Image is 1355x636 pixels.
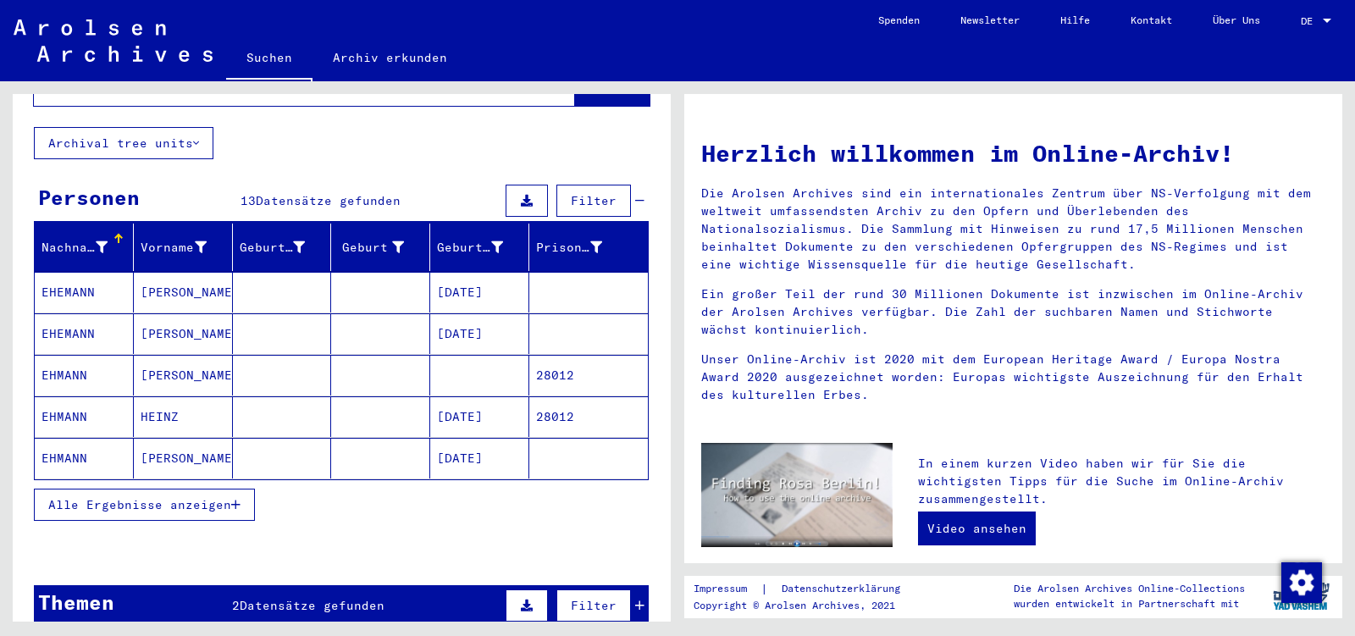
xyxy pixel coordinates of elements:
mat-cell: EHEMANN [35,272,134,312]
div: Geburtsname [240,234,331,261]
mat-cell: EHMANN [35,438,134,478]
img: Arolsen_neg.svg [14,19,213,62]
p: Unser Online-Archiv ist 2020 mit dem European Heritage Award / Europa Nostra Award 2020 ausgezeic... [701,351,1325,404]
div: Vorname [141,234,232,261]
div: Geburtsdatum [437,234,528,261]
div: Geburt‏ [338,239,404,257]
img: Zustimmung ändern [1281,562,1322,603]
div: Nachname [41,239,108,257]
mat-cell: [DATE] [430,396,529,437]
mat-header-cell: Vorname [134,224,233,271]
button: Alle Ergebnisse anzeigen [34,489,255,521]
button: Archival tree units [34,127,213,159]
mat-header-cell: Geburtsname [233,224,332,271]
div: Prisoner # [536,234,628,261]
img: video.jpg [701,443,893,547]
button: Filter [556,589,631,622]
img: yv_logo.png [1269,575,1333,617]
mat-header-cell: Nachname [35,224,134,271]
mat-cell: [PERSON_NAME] [134,438,233,478]
mat-cell: EHMANN [35,355,134,395]
a: Impressum [694,580,760,598]
span: 2 [232,598,240,613]
span: Datensätze gefunden [256,193,401,208]
mat-cell: [DATE] [430,272,529,312]
div: Vorname [141,239,207,257]
p: In einem kurzen Video haben wir für Sie die wichtigsten Tipps für die Suche im Online-Archiv zusa... [918,455,1325,508]
mat-cell: HEINZ [134,396,233,437]
div: Nachname [41,234,133,261]
mat-cell: [PERSON_NAME] [134,313,233,354]
h1: Herzlich willkommen im Online-Archiv! [701,135,1325,171]
div: Geburtsdatum [437,239,503,257]
mat-header-cell: Geburt‏ [331,224,430,271]
mat-cell: 28012 [529,355,648,395]
mat-cell: [DATE] [430,438,529,478]
mat-header-cell: Prisoner # [529,224,648,271]
p: Die Arolsen Archives Online-Collections [1014,581,1245,596]
span: DE [1301,15,1319,27]
a: Datenschutzerklärung [768,580,921,598]
div: Prisoner # [536,239,602,257]
p: Copyright © Arolsen Archives, 2021 [694,598,921,613]
div: Personen [38,182,140,213]
a: Archiv erkunden [312,37,467,78]
span: Alle Ergebnisse anzeigen [48,497,231,512]
mat-cell: [DATE] [430,313,529,354]
mat-header-cell: Geburtsdatum [430,224,529,271]
div: Themen [38,587,114,617]
a: Suchen [226,37,312,81]
p: Ein großer Teil der rund 30 Millionen Dokumente ist inzwischen im Online-Archiv der Arolsen Archi... [701,285,1325,339]
span: 13 [241,193,256,208]
span: Datensätze gefunden [240,598,384,613]
mat-cell: [PERSON_NAME] [134,355,233,395]
button: Filter [556,185,631,217]
p: wurden entwickelt in Partnerschaft mit [1014,596,1245,611]
mat-cell: [PERSON_NAME] [134,272,233,312]
div: Geburt‏ [338,234,429,261]
mat-cell: EHMANN [35,396,134,437]
div: Geburtsname [240,239,306,257]
a: Video ansehen [918,512,1036,545]
div: | [694,580,921,598]
p: Die Arolsen Archives sind ein internationales Zentrum über NS-Verfolgung mit dem weltweit umfasse... [701,185,1325,274]
span: Filter [571,598,617,613]
span: Filter [571,193,617,208]
mat-cell: EHEMANN [35,313,134,354]
mat-cell: 28012 [529,396,648,437]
